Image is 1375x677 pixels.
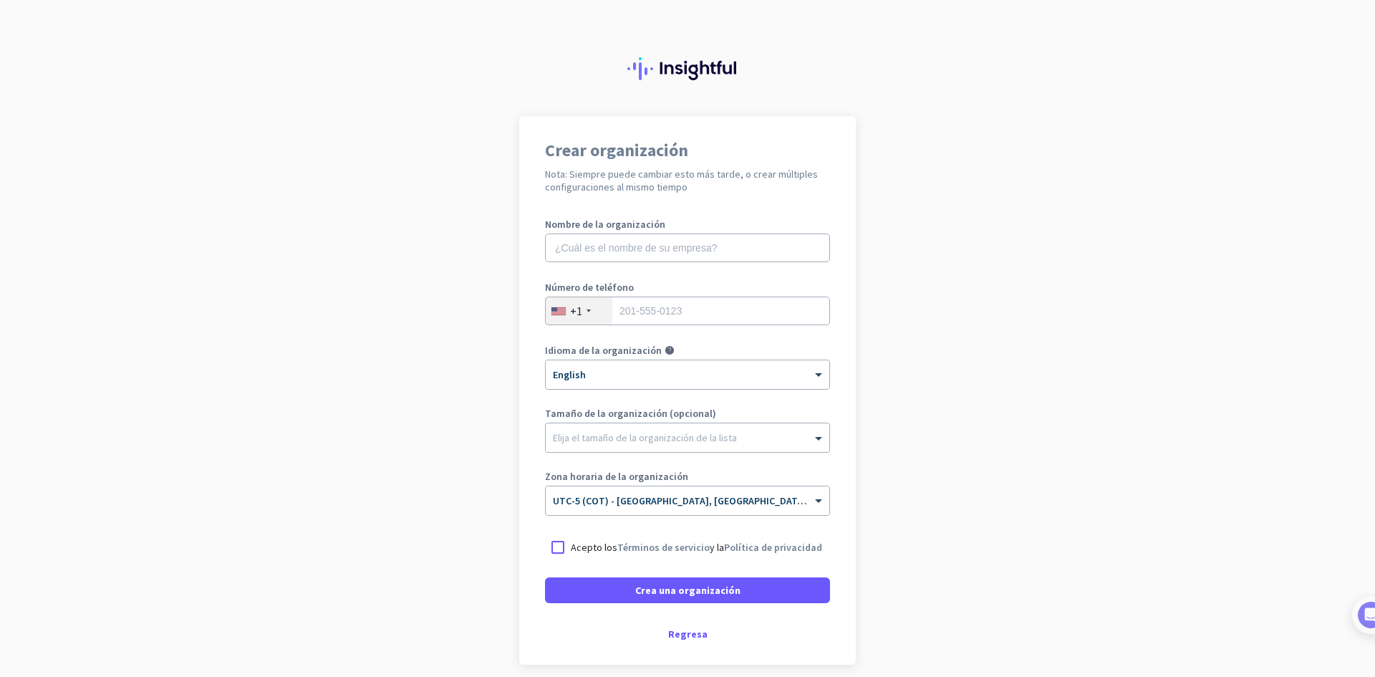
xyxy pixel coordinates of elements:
input: 201-555-0123 [545,297,830,325]
span: Crea una organización [635,583,740,597]
h1: Crear organización [545,142,830,159]
a: Política de privacidad [724,541,822,554]
a: Términos de servicio [617,541,710,554]
label: Nombre de la organización [545,219,830,229]
img: Insightful [627,57,748,80]
label: Tamaño de la organización (opcional) [545,408,830,418]
p: Acepto los y la [571,540,822,554]
div: Regresa [545,629,830,639]
button: Crea una organización [545,577,830,603]
h2: Nota: Siempre puede cambiar esto más tarde, o crear múltiples configuraciones al mismo tiempo [545,168,830,193]
div: +1 [570,304,582,318]
i: help [665,345,675,355]
input: ¿Cuál es el nombre de su empresa? [545,234,830,262]
label: Zona horaria de la organización [545,471,830,481]
label: Número de teléfono [545,282,830,292]
label: Idioma de la organización [545,345,662,355]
